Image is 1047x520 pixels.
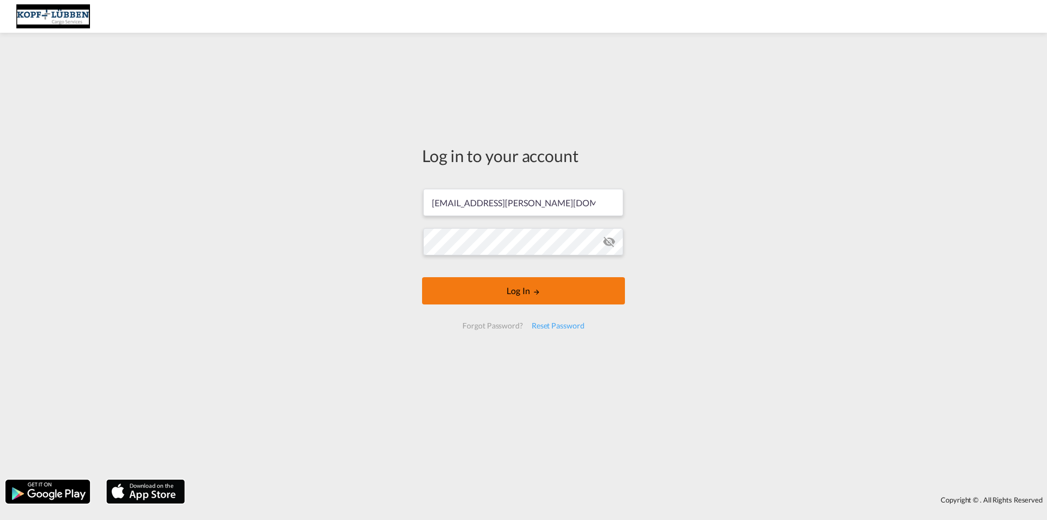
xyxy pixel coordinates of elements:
div: Reset Password [527,316,589,336]
md-icon: icon-eye-off [603,235,616,248]
img: apple.png [105,479,186,505]
div: Forgot Password? [458,316,527,336]
img: 25cf3bb0aafc11ee9c4fdbd399af7748.JPG [16,4,90,29]
div: Log in to your account [422,144,625,167]
button: LOGIN [422,277,625,304]
div: Copyright © . All Rights Reserved [190,491,1047,509]
input: Enter email/phone number [423,189,623,216]
img: google.png [4,479,91,505]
